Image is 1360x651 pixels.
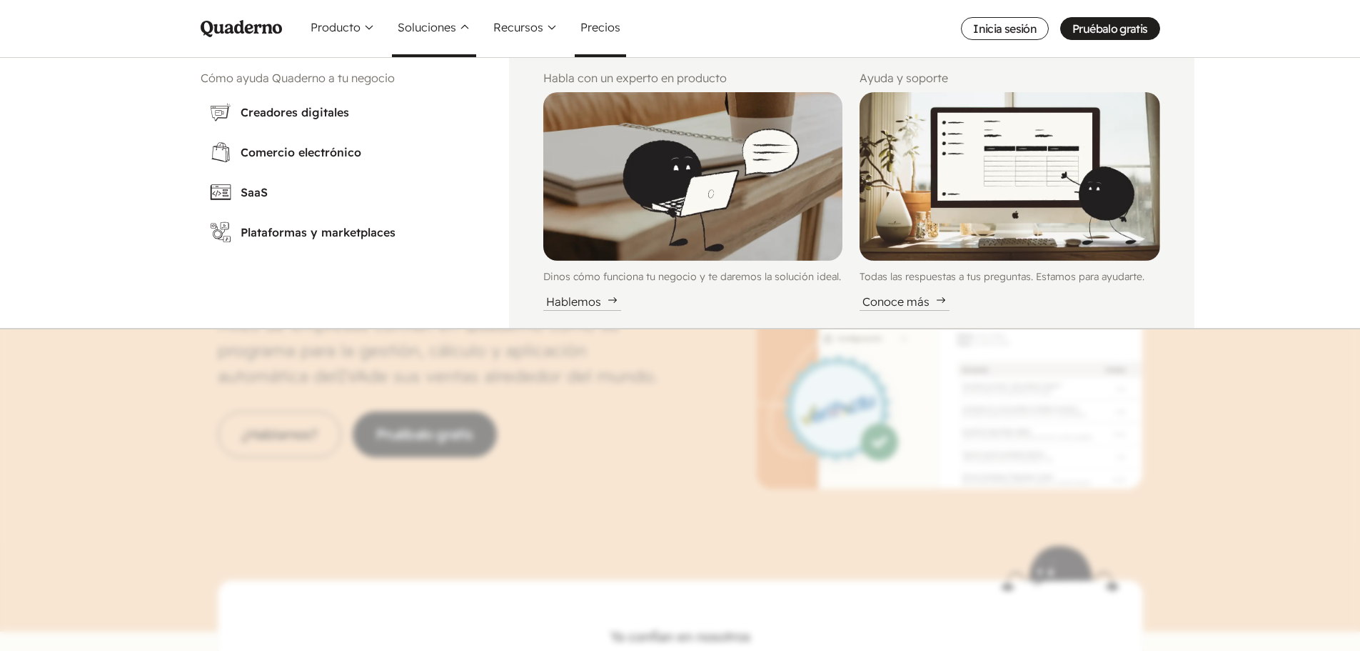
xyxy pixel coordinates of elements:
[543,269,843,284] p: Dinos cómo funciona tu negocio y te daremos la solución ideal.
[543,92,843,261] img: Illustration of Qoodle reading from a laptop
[1060,17,1159,40] a: Pruébalo gratis
[860,293,950,311] div: Conoce más
[201,69,475,86] h2: Cómo ayuda Quaderno a tu negocio
[860,69,1159,86] h2: Ayuda y soporte
[201,92,475,132] a: Creadores digitales
[241,144,466,161] h3: Comercio electrónico
[201,132,475,172] a: Comercio electrónico
[241,224,466,241] h3: Plataformas y marketplaces
[961,17,1049,40] a: Inicia sesión
[201,172,475,212] a: SaaS
[241,185,268,199] abbr: Software as a Service
[543,92,843,311] a: Illustration of Qoodle reading from a laptopDinos cómo funciona tu negocio y te daremos la soluci...
[860,269,1159,284] p: Todas las respuestas a tus preguntas. Estamos para ayudarte.
[543,293,621,311] div: Hablemos
[860,92,1159,261] img: Illustration of Qoodle displaying an interface on a computer
[241,104,466,121] h3: Creadores digitales
[543,69,843,86] h2: Habla con un experto en producto
[860,92,1159,311] a: Illustration of Qoodle displaying an interface on a computerTodas las respuestas a tus preguntas....
[201,212,475,252] a: Plataformas y marketplaces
